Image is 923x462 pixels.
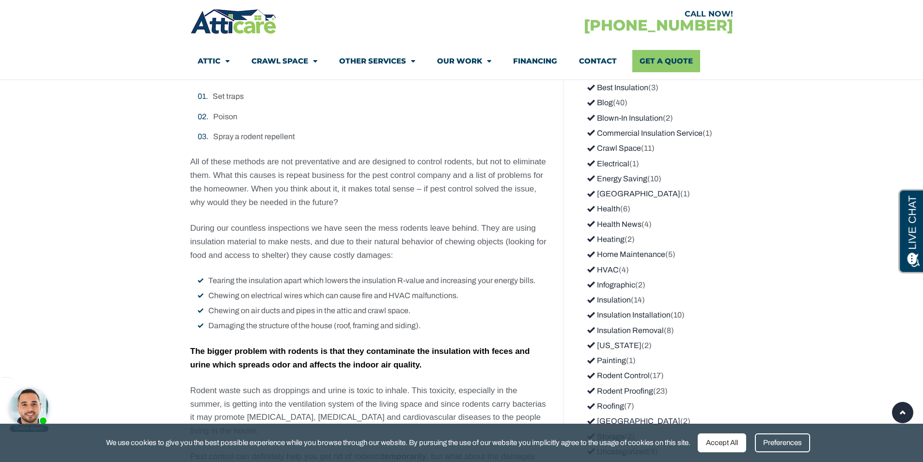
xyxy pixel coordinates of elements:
[587,402,624,410] a: Roofing
[437,50,491,72] a: Our Work
[587,250,665,258] a: Home Maintenance
[587,159,629,168] a: Electrical
[587,127,727,140] li: (1)
[587,188,727,200] li: (1)
[587,96,727,109] li: (40)
[587,190,680,198] a: [GEOGRAPHIC_DATA]
[587,220,641,228] a: Health News
[587,387,653,395] a: Rodent Proofing
[587,400,727,413] li: (7)
[213,92,244,100] span: Set traps
[587,356,626,365] a: Painting
[213,112,237,121] span: Poison
[587,205,620,213] a: Health
[587,309,727,321] li: (10)
[587,341,641,350] a: [US_STATE]
[587,296,631,304] a: Insulation
[587,158,727,170] li: (1)
[587,326,664,335] a: Insulation Removal
[632,50,700,72] a: Get A Quote
[587,369,727,382] li: (17)
[587,417,680,425] a: [GEOGRAPHIC_DATA]
[587,415,727,428] li: (2)
[587,129,703,137] a: Commercial Insulation Service
[587,203,727,215] li: (6)
[513,50,557,72] a: Financing
[462,10,733,18] div: CALL NOW!
[587,311,671,319] a: Insulation Installation
[106,437,690,449] span: We use cookies to give you the best possible experience while you browse through our website. By ...
[698,433,746,452] div: Accept All
[213,132,295,141] span: Spray a rodent repellent
[587,175,647,183] a: Energy Saving
[251,50,317,72] a: Crawl Space
[587,83,648,92] a: Best Insulation
[208,306,410,315] span: Chewing on air ducts and pipes in the attic and crawl space.
[587,173,727,185] li: (10)
[587,294,727,306] li: (14)
[24,8,78,20] span: Opens a chat window
[190,347,530,369] strong: The bigger problem with rodents is that they contaminate the insulation with feces and urine whic...
[587,324,727,337] li: (8)
[587,385,727,398] li: (23)
[579,50,617,72] a: Contact
[587,98,613,107] a: Blog
[587,235,625,243] a: Heating
[587,233,727,246] li: (2)
[587,81,727,94] li: (3)
[5,360,160,433] iframe: Chat Invitation
[587,281,635,289] a: Infographic
[587,114,663,122] a: Blown-In Insulation
[587,264,727,276] li: (4)
[587,144,641,152] a: Crawl Space
[208,276,535,285] span: Tearing the insulation apart which lowers the insulation R-value and increasing your energy bills.
[208,321,421,330] span: Damaging the structure of the house (roof, framing and siding).
[587,354,727,367] li: (1)
[587,339,727,352] li: (2)
[198,50,726,72] nav: Menu
[587,279,727,291] li: (2)
[587,248,727,261] li: (5)
[208,291,458,300] span: Chewing on electrical wires which can cause fire and HVAC malfunctions.
[190,157,546,207] span: All of these methods are not preventative and are designed to control rodents, but not to elimina...
[339,50,415,72] a: Other Services
[190,386,546,436] span: Rodent waste such as droppings and urine is toxic to inhale. This toxicity, especially in the sum...
[587,112,727,125] li: (2)
[587,266,619,274] a: HVAC
[587,371,650,380] a: Rodent Control
[587,218,727,231] li: (4)
[190,223,547,260] span: During our countless inspections we have seen the mess rodents leave behind. They are using insul...
[587,142,727,155] li: (11)
[198,50,230,72] a: Attic
[755,433,810,452] div: Preferences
